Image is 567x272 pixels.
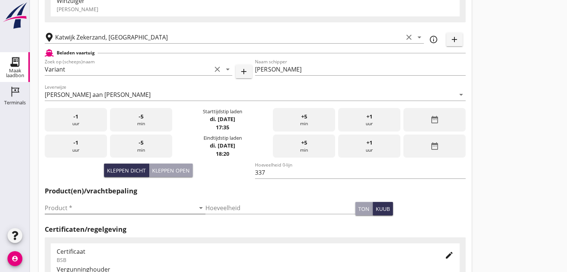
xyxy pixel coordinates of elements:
div: Eindtijdstip laden [203,135,242,142]
input: Hoeveelheid [205,202,356,214]
i: add [239,67,248,76]
h2: Beladen vaartuig [57,50,95,56]
i: arrow_drop_down [457,90,466,99]
div: uur [45,108,107,132]
div: kuub [376,205,390,213]
i: account_circle [7,251,22,266]
button: kuub [373,202,393,215]
button: Kleppen open [149,164,193,177]
span: +1 [366,113,372,121]
div: min [110,108,172,132]
span: +1 [366,139,372,147]
button: Kleppen dicht [104,164,149,177]
div: [PERSON_NAME] aan [PERSON_NAME] [45,91,151,98]
input: Losplaats [55,31,403,43]
img: logo-small.a267ee39.svg [1,2,28,29]
div: Terminals [4,100,26,105]
i: arrow_drop_down [196,203,205,212]
span: -1 [73,139,78,147]
i: edit [445,251,454,260]
strong: 18:20 [216,150,229,157]
input: Naam schipper [255,63,465,75]
div: [PERSON_NAME] [57,5,454,13]
div: Starttijdstip laden [203,108,242,115]
i: arrow_drop_down [415,33,424,42]
div: uur [338,135,400,158]
button: ton [355,202,373,215]
div: uur [45,135,107,158]
div: ton [358,205,369,213]
i: arrow_drop_down [223,65,232,74]
i: info_outline [429,35,438,44]
div: Certificaat [57,247,433,256]
span: -5 [139,113,144,121]
input: Hoeveelheid 0-lijn [255,167,465,178]
strong: 17:35 [216,124,229,131]
div: BSB [57,256,433,264]
div: Kleppen open [152,167,190,174]
span: -1 [73,113,78,121]
span: +5 [301,113,307,121]
div: min [273,135,335,158]
div: uur [338,108,400,132]
h2: Product(en)/vrachtbepaling [45,186,466,196]
input: Product * [45,202,195,214]
span: +5 [301,139,307,147]
i: clear [404,33,413,42]
div: min [110,135,172,158]
strong: di. [DATE] [210,142,235,149]
i: date_range [430,115,439,124]
i: add [450,35,459,44]
i: date_range [430,142,439,151]
span: -5 [139,139,144,147]
i: clear [213,65,222,74]
h2: Certificaten/regelgeving [45,224,466,234]
div: Kleppen dicht [107,167,146,174]
div: min [273,108,335,132]
input: Zoek op (scheeps)naam [45,63,211,75]
strong: di. [DATE] [210,116,235,123]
